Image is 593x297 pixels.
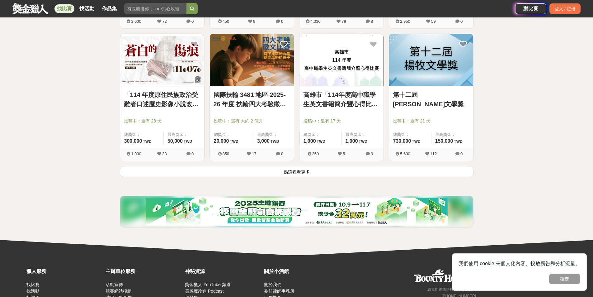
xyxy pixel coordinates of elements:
span: TWD [454,139,462,144]
span: 投稿中：還有 17 天 [303,118,380,124]
span: 總獎金： [304,132,338,138]
span: 9 [253,19,255,24]
div: 神秘資源 [185,268,261,275]
span: 4,030 [310,19,321,24]
span: 8 [371,19,373,24]
span: 3,600 [131,19,141,24]
span: 投稿中：還有 21 天 [393,118,469,124]
a: 競賽網站模組 [106,289,132,294]
span: 投稿中：還有 大約 2 個月 [214,118,290,124]
span: 1,900 [131,151,141,156]
a: 國際扶輪 3481 地區 2025-26 年度 扶輪四大考驗徵文比賽 [214,90,290,109]
a: 第十二屆[PERSON_NAME]文學獎 [393,90,469,109]
a: 找活動 [26,289,40,294]
span: 0 [371,151,373,156]
span: TWD [271,139,279,144]
span: 20,000 [214,138,229,144]
button: 確定 [549,274,580,284]
a: 活動宣傳 [106,282,123,287]
a: 靈感魔改造 Podcast [185,289,224,294]
a: 獎金獵人 YouTube 頻道 [185,282,231,287]
span: 112 [430,151,437,156]
span: TWD [359,139,367,144]
span: 最高獎金： [167,132,200,138]
span: 5,600 [400,151,410,156]
img: Cover Image [210,34,294,86]
span: 17 [252,151,256,156]
span: TWD [412,139,420,144]
span: 我們使用 cookie 來個人化內容、投放廣告和分析流量。 [459,261,580,266]
span: 2,950 [400,19,410,24]
span: 72 [162,19,167,24]
span: 最高獎金： [346,132,380,138]
span: 38 [162,151,167,156]
a: 找比賽 [26,282,40,287]
div: 獵人服務 [26,268,102,275]
span: 0 [281,151,283,156]
span: TWD [143,139,151,144]
a: 找活動 [77,4,97,13]
a: 找比賽 [54,4,74,13]
a: 高雄市「114年度高中職學生英文書籍簡介暨心得比賽」 [303,90,380,109]
a: 作品集 [99,4,119,13]
span: TWD [184,139,192,144]
span: 5 [343,151,345,156]
div: 登入 / 註冊 [549,3,581,14]
span: 0 [281,19,283,24]
span: 最高獎金： [257,132,290,138]
span: 總獎金： [124,132,160,138]
span: 1,000 [346,138,358,144]
span: 總獎金： [214,132,249,138]
span: 投稿中：還有 28 天 [124,118,200,124]
a: 辦比賽 [515,3,546,14]
span: 850 [223,151,229,156]
div: 主辦單位服務 [106,268,181,275]
span: TWD [317,139,325,144]
span: 50,000 [167,138,183,144]
div: 關於小酒館 [264,268,340,275]
img: Cover Image [389,34,473,86]
small: 恩克斯網路科技股份有限公司 [427,287,476,292]
span: 730,000 [393,138,411,144]
span: 3,000 [257,138,270,144]
span: 總獎金： [393,132,427,138]
span: 250 [312,151,319,156]
span: TWD [230,139,238,144]
span: 0 [191,151,194,156]
img: a5722dc9-fb8f-4159-9c92-9f5474ee55af.png [146,198,448,226]
input: 有長照挺你，care到心坎裡！青春出手，拍出照顧 影音徵件活動 [124,3,186,14]
a: 關於我們 [264,282,281,287]
span: 150,000 [435,138,453,144]
span: 300,000 [124,138,142,144]
span: 0 [191,19,194,24]
span: 450 [223,19,229,24]
img: Cover Image [120,34,204,86]
span: 1,000 [304,138,316,144]
img: Cover Image [299,34,384,86]
a: 委任律師事務所 [264,289,294,294]
a: 「114 年度原住民族政治受難者口述歷史影像小說改編」徵件活動 [124,90,200,109]
span: 0 [460,151,463,156]
span: 59 [431,19,435,24]
span: 79 [341,19,346,24]
span: 最高獎金： [435,132,469,138]
span: 0 [460,19,463,24]
button: 點這裡看更多 [120,166,473,177]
